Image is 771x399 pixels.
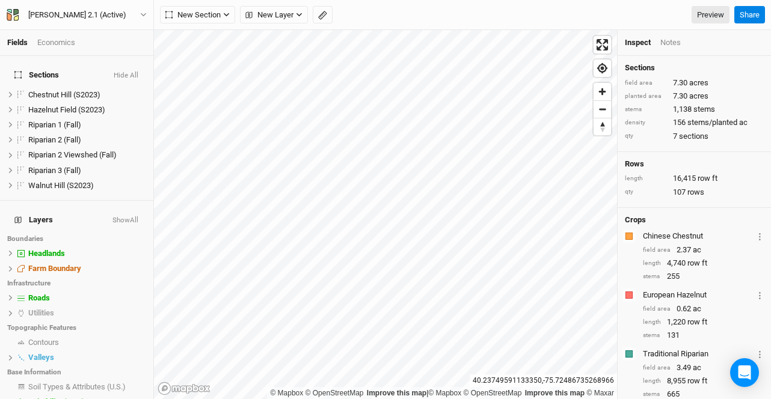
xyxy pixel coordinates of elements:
[7,38,28,47] a: Fields
[625,159,764,169] h4: Rows
[756,229,764,243] button: Crop Usage
[730,358,759,387] div: Open Intercom Messenger
[28,135,81,144] span: Riparian 2 (Fall)
[28,249,65,258] span: Headlands
[594,100,611,118] button: Zoom out
[428,389,461,397] a: Mapbox
[625,215,646,225] h4: Crops
[160,6,235,24] button: New Section
[306,389,364,397] a: OpenStreetMap
[643,362,764,373] div: 3.49
[37,37,75,48] div: Economics
[693,362,701,373] span: ac
[270,387,614,399] div: |
[687,376,707,386] span: row ft
[643,246,671,255] div: field area
[734,6,765,24] button: Share
[28,150,117,159] span: Riparian 2 Viewshed (Fall)
[625,92,667,101] div: planted area
[28,249,146,258] div: Headlands
[6,8,147,22] button: [PERSON_NAME] 2.1 (Active)
[28,353,146,362] div: Valleys
[643,318,661,327] div: length
[28,338,59,347] span: Contours
[28,120,81,129] span: Riparian 1 (Fall)
[28,382,146,392] div: Soil Types & Attributes (U.S.)
[28,181,94,190] span: Walnut Hill (S2023)
[28,105,146,115] div: Hazelnut Field (S2023)
[692,6,730,24] a: Preview
[586,389,614,397] a: Maxar
[689,78,708,88] span: acres
[625,63,764,73] h4: Sections
[643,330,764,341] div: 131
[594,83,611,100] button: Zoom in
[594,59,611,77] button: Find my location
[525,389,585,397] a: Improve this map
[28,308,54,317] span: Utilities
[625,91,764,102] div: 7.30
[625,78,764,88] div: 7.30
[643,271,764,282] div: 255
[625,118,667,127] div: density
[28,181,146,190] div: Walnut Hill (S2023)
[625,79,667,88] div: field area
[240,6,308,24] button: New Layer
[28,166,81,175] span: Riparian 3 (Fall)
[28,9,126,21] div: [PERSON_NAME] 2.1 (Active)
[28,293,50,302] span: Roads
[625,104,764,115] div: 1,138
[113,72,139,80] button: Hide All
[625,187,667,196] div: qty
[643,376,764,386] div: 8,955
[28,9,126,21] div: Rosy Meadows 2.1 (Active)
[643,305,671,314] div: field area
[28,264,81,273] span: Farm Boundary
[28,338,146,347] div: Contours
[625,105,667,114] div: stems
[594,118,611,135] span: Reset bearing to north
[679,131,708,142] span: sections
[625,37,651,48] div: Inspect
[28,150,146,160] div: Riparian 2 Viewshed (Fall)
[28,353,54,362] span: Valleys
[698,173,717,184] span: row ft
[28,90,100,99] span: Chestnut Hill (S2023)
[154,30,617,399] canvas: Map
[245,9,293,21] span: New Layer
[14,70,59,80] span: Sections
[643,231,754,242] div: Chinese Chestnut
[313,6,333,24] button: Shortcut: M
[693,303,701,314] span: ac
[28,382,126,391] span: Soil Types & Attributes (U.S.)
[28,135,146,145] div: Riparian 2 (Fall)
[687,317,707,327] span: row ft
[625,131,764,142] div: 7
[643,245,764,255] div: 2.37
[643,331,661,340] div: stems
[28,90,146,100] div: Chestnut Hill (S2023)
[28,264,146,273] div: Farm Boundary
[689,91,708,102] span: acres
[660,37,681,48] div: Notes
[594,101,611,118] span: Zoom out
[643,290,754,300] div: European Hazelnut
[158,382,210,395] a: Mapbox logo
[643,317,764,327] div: 1,220
[687,117,748,128] span: stems/planted ac
[112,216,139,225] button: ShowAll
[643,272,661,281] div: stems
[625,117,764,128] div: 156
[625,187,764,198] div: 107
[594,118,611,135] button: Reset bearing to north
[464,389,522,397] a: OpenStreetMap
[625,173,764,184] div: 16,415
[625,132,667,141] div: qty
[643,259,661,268] div: length
[643,364,671,373] div: field area
[270,389,303,397] a: Mapbox
[594,36,611,53] span: Enter fullscreen
[756,347,764,361] button: Crop Usage
[165,9,221,21] span: New Section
